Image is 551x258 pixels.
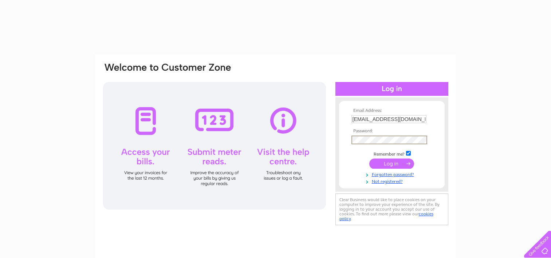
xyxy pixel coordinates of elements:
[350,150,434,157] td: Remember me?
[335,193,448,225] div: Clear Business would like to place cookies on your computer to improve your experience of the sit...
[350,129,434,134] th: Password:
[351,171,434,177] a: Forgotten password?
[351,177,434,184] a: Not registered?
[339,211,433,221] a: cookies policy
[350,108,434,113] th: Email Address:
[369,159,414,169] input: Submit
